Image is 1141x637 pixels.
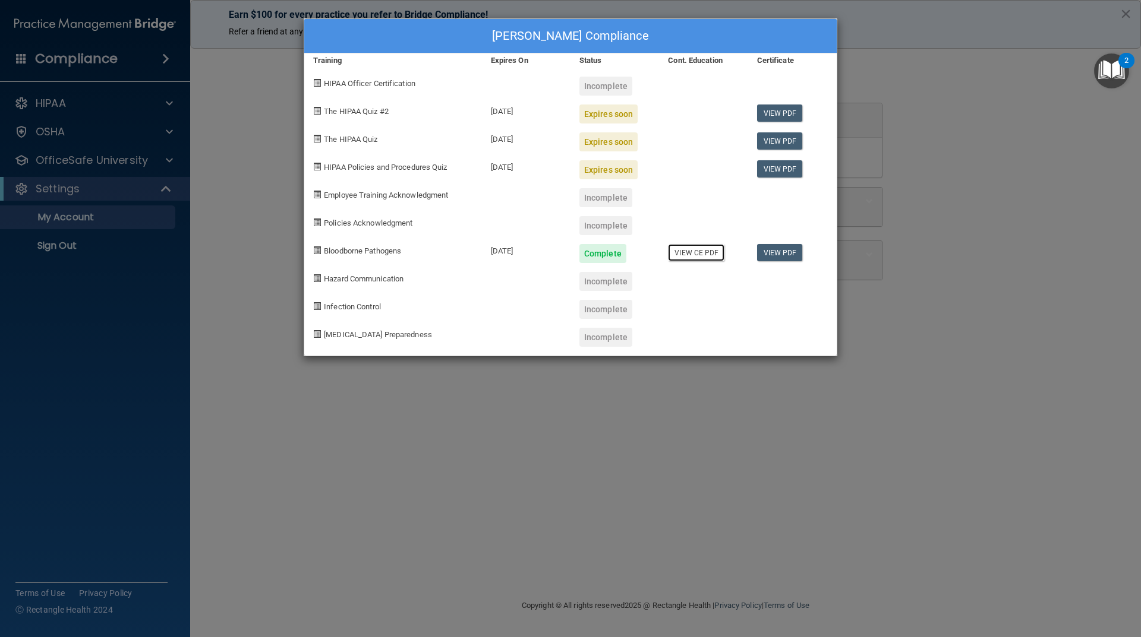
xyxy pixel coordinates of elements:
span: Bloodborne Pathogens [324,246,401,255]
span: Infection Control [324,302,381,311]
div: [DATE] [482,151,570,179]
span: Policies Acknowledgment [324,218,412,227]
div: Incomplete [579,216,632,235]
a: View PDF [757,132,803,150]
div: [DATE] [482,235,570,263]
div: Status [570,53,659,68]
div: Expires soon [579,160,638,179]
span: The HIPAA Quiz #2 [324,107,389,116]
span: Employee Training Acknowledgment [324,191,448,199]
div: Complete [579,244,626,263]
span: Hazard Communication [324,274,404,283]
span: [MEDICAL_DATA] Preparedness [324,330,432,339]
div: [DATE] [482,123,570,151]
a: View PDF [757,104,803,122]
div: Incomplete [579,272,632,291]
div: Incomplete [579,188,632,207]
div: Expires On [482,53,570,68]
div: 2 [1124,61,1129,76]
a: View PDF [757,160,803,178]
button: Open Resource Center, 2 new notifications [1094,53,1129,88]
div: Certificate [748,53,837,68]
div: Incomplete [579,300,632,319]
div: Expires soon [579,132,638,151]
div: Training [304,53,482,68]
div: Expires soon [579,104,638,123]
a: View CE PDF [668,244,724,261]
span: HIPAA Policies and Procedures Quiz [324,163,447,172]
div: Incomplete [579,328,632,347]
span: The HIPAA Quiz [324,135,377,144]
iframe: Drift Widget Chat Controller [1082,555,1127,600]
div: [DATE] [482,96,570,123]
div: Incomplete [579,77,632,96]
span: HIPAA Officer Certification [324,79,415,88]
div: Cont. Education [659,53,748,68]
a: View PDF [757,244,803,261]
div: [PERSON_NAME] Compliance [304,19,837,53]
